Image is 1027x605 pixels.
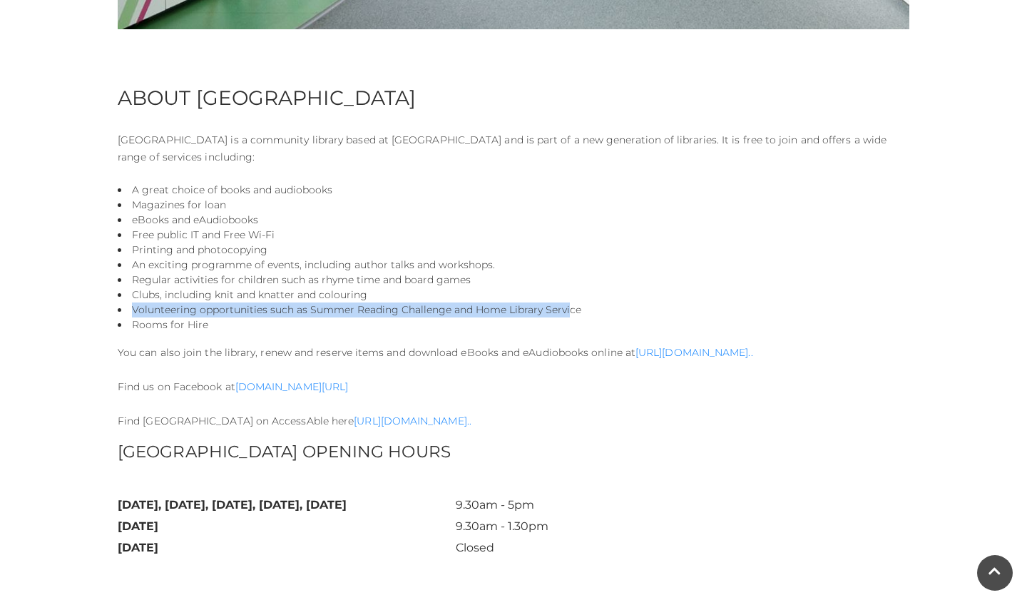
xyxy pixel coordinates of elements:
p: Find [GEOGRAPHIC_DATA] on AccessAble here [118,412,909,429]
th: [DATE], [DATE], [DATE], [DATE], [DATE] [118,494,456,516]
h2: ABOUT [GEOGRAPHIC_DATA] [118,86,909,110]
th: [DATE] [118,537,456,559]
li: Regular activities for children such as rhyme time and board games [118,273,909,288]
a: [DOMAIN_NAME][URL] [235,380,348,393]
a: [URL][DOMAIN_NAME].. [635,346,753,359]
li: Volunteering opportunities such as Summer Reading Challenge and Home Library Service [118,302,909,317]
li: An exciting programme of events, including author talks and workshops. [118,258,909,273]
li: Magazines for loan [118,198,909,213]
th: [DATE] [118,516,456,537]
p: Find us on Facebook at [118,378,909,395]
td: Closed [456,537,593,559]
li: eBooks and eAudiobooks [118,213,909,228]
p: You can also join the library, renew and reserve items and download eBooks and eAudiobooks online at [118,344,909,361]
li: Printing and photocopying [118,243,909,258]
li: Free public IT and Free Wi-Fi [118,228,909,243]
li: A great choice of books and audiobooks [118,183,909,198]
td: 9.30am - 1.30pm [456,516,593,537]
li: Clubs, including knit and knatter and colouring [118,288,909,302]
p: [GEOGRAPHIC_DATA] is a community library based at [GEOGRAPHIC_DATA] and is part of a new generati... [118,131,909,166]
td: 9.30am - 5pm [456,494,593,516]
h2: [GEOGRAPHIC_DATA] OPENING HOURS [118,444,909,460]
a: [URL][DOMAIN_NAME].. [354,415,471,427]
li: Rooms for Hire [118,317,909,332]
